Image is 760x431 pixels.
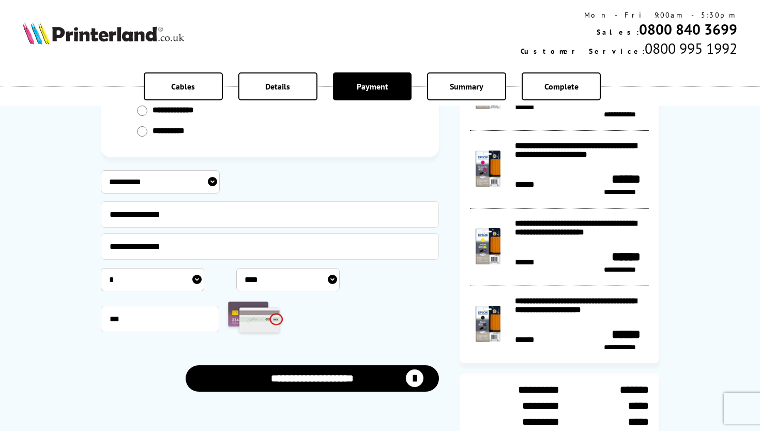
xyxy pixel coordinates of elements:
span: Summary [450,81,483,92]
img: Printerland Logo [23,22,184,44]
span: Cables [171,81,195,92]
span: Customer Service: [521,47,645,56]
span: Details [265,81,290,92]
span: 0800 995 1992 [645,39,737,58]
a: 0800 840 3699 [639,20,737,39]
div: Mon - Fri 9:00am - 5:30pm [521,10,737,20]
span: Payment [357,81,388,92]
span: Sales: [597,27,639,37]
span: Complete [544,81,579,92]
